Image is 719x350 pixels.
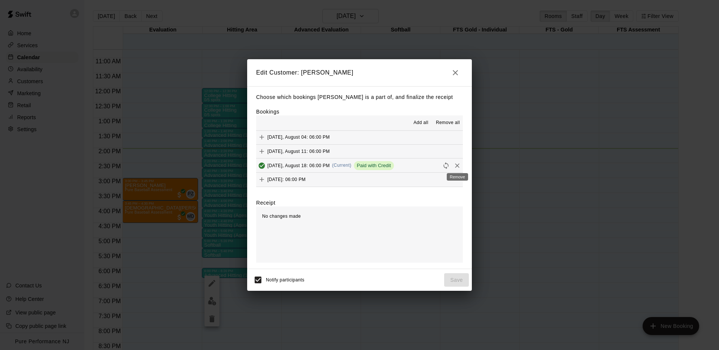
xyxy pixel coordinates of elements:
span: [DATE], August 04: 06:00 PM [267,135,330,140]
button: Add[DATE], August 11: 06:00 PM [256,145,463,159]
span: Notify participants [266,277,304,283]
button: Added & Paid [256,160,267,171]
label: Receipt [256,199,275,206]
span: [DATE], August 11: 06:00 PM [267,148,330,154]
h2: Edit Customer: [PERSON_NAME] [247,59,472,86]
span: Remove all [436,119,460,127]
span: Add [256,134,267,140]
span: Paid with Credit [354,163,394,168]
span: (Current) [332,163,352,168]
span: [DATE], August 18: 06:00 PM [267,163,330,168]
button: Add all [409,117,433,129]
label: Bookings [256,109,279,115]
span: [DATE]: 06:00 PM [267,177,306,182]
span: Add all [413,119,428,127]
button: Add[DATE], August 04: 06:00 PM [256,130,463,144]
span: Reschedule [440,162,452,168]
p: Choose which bookings [PERSON_NAME] is a part of, and finalize the receipt [256,93,463,102]
span: Add [256,176,267,182]
span: Remove [452,162,463,168]
button: Added & Paid[DATE], August 18: 06:00 PM(Current)Paid with CreditRescheduleRemove [256,159,463,172]
span: Add [256,148,267,154]
span: No changes made [262,214,301,219]
button: Remove all [433,117,463,129]
div: Remove [447,173,468,181]
button: Add[DATE]: 06:00 PM [256,173,463,187]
